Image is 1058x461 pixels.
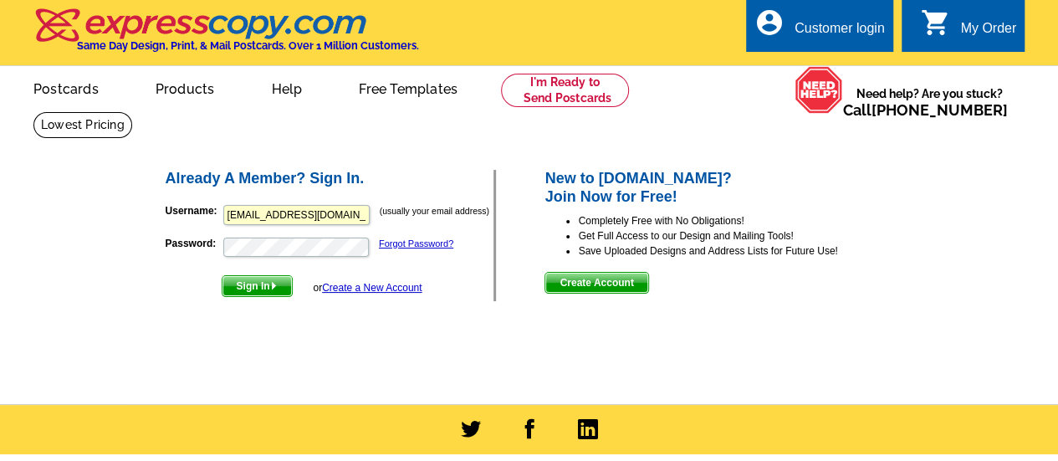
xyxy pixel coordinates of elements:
li: Get Full Access to our Design and Mailing Tools! [578,228,895,243]
a: Forgot Password? [379,238,453,248]
i: shopping_cart [920,8,950,38]
a: Postcards [7,68,125,107]
button: Create Account [544,272,648,294]
img: button-next-arrow-white.png [270,282,278,289]
h2: New to [DOMAIN_NAME]? Join Now for Free! [544,170,895,206]
li: Completely Free with No Obligations! [578,213,895,228]
a: Help [244,68,329,107]
li: Save Uploaded Designs and Address Lists for Future Use! [578,243,895,259]
label: Password: [166,236,222,251]
a: shopping_cart My Order [920,18,1016,39]
i: account_circle [754,8,785,38]
div: My Order [960,21,1016,44]
div: or [313,280,422,295]
h2: Already A Member? Sign In. [166,170,494,188]
a: Products [129,68,242,107]
span: Sign In [222,276,292,296]
h4: Same Day Design, Print, & Mail Postcards. Over 1 Million Customers. [77,39,419,52]
a: Same Day Design, Print, & Mail Postcards. Over 1 Million Customers. [33,20,419,52]
a: Free Templates [332,68,484,107]
a: account_circle Customer login [754,18,885,39]
a: Create a New Account [322,282,422,294]
span: Create Account [545,273,647,293]
img: help [795,66,843,114]
iframe: LiveChat chat widget [723,72,1058,461]
small: (usually your email address) [380,206,489,216]
button: Sign In [222,275,293,297]
div: Customer login [795,21,885,44]
label: Username: [166,203,222,218]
